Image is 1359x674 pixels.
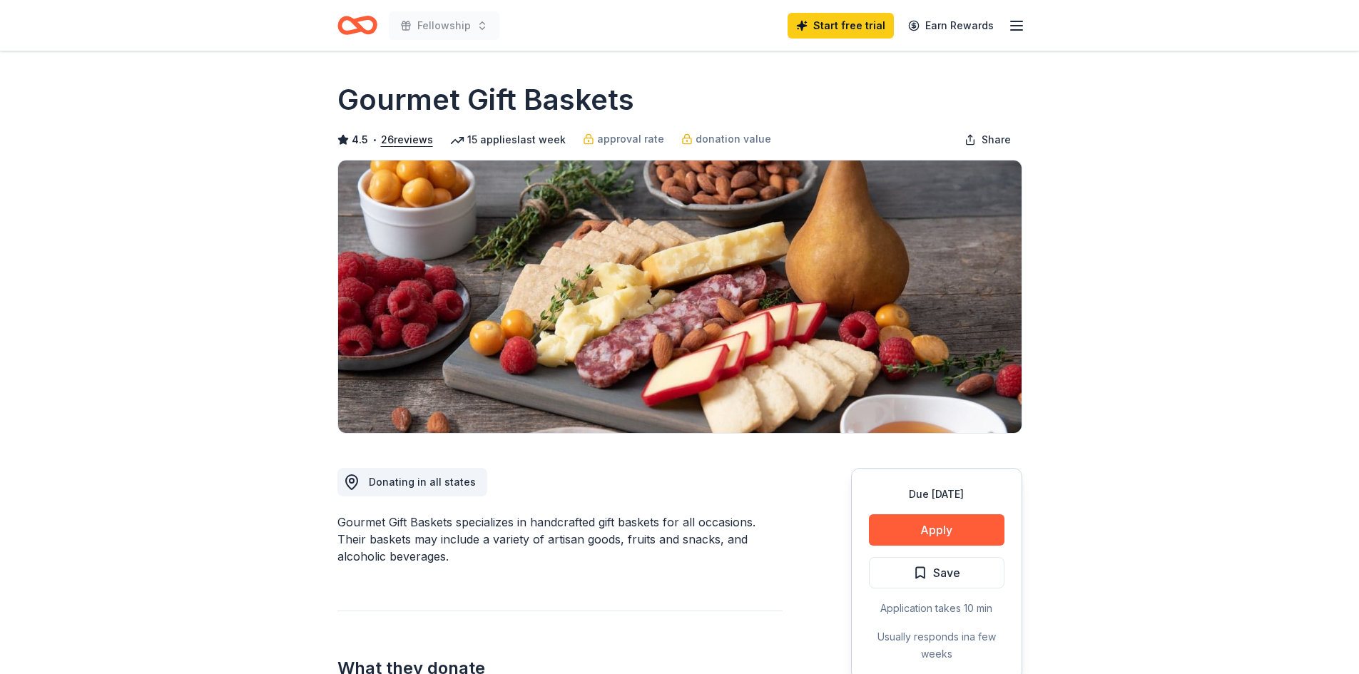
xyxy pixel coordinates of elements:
[869,514,1004,546] button: Apply
[369,476,476,488] span: Donating in all states
[869,600,1004,617] div: Application takes 10 min
[869,628,1004,663] div: Usually responds in a few weeks
[681,131,771,148] a: donation value
[869,557,1004,588] button: Save
[696,131,771,148] span: donation value
[583,131,664,148] a: approval rate
[869,486,1004,503] div: Due [DATE]
[337,80,634,120] h1: Gourmet Gift Baskets
[337,514,783,565] div: Gourmet Gift Baskets specializes in handcrafted gift baskets for all occasions. Their baskets may...
[337,9,377,42] a: Home
[900,13,1002,39] a: Earn Rewards
[389,11,499,40] button: Fellowship
[788,13,894,39] a: Start free trial
[953,126,1022,154] button: Share
[417,17,471,34] span: Fellowship
[352,131,368,148] span: 4.5
[381,131,433,148] button: 26reviews
[338,160,1022,433] img: Image for Gourmet Gift Baskets
[982,131,1011,148] span: Share
[597,131,664,148] span: approval rate
[450,131,566,148] div: 15 applies last week
[372,134,377,145] span: •
[933,563,960,582] span: Save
